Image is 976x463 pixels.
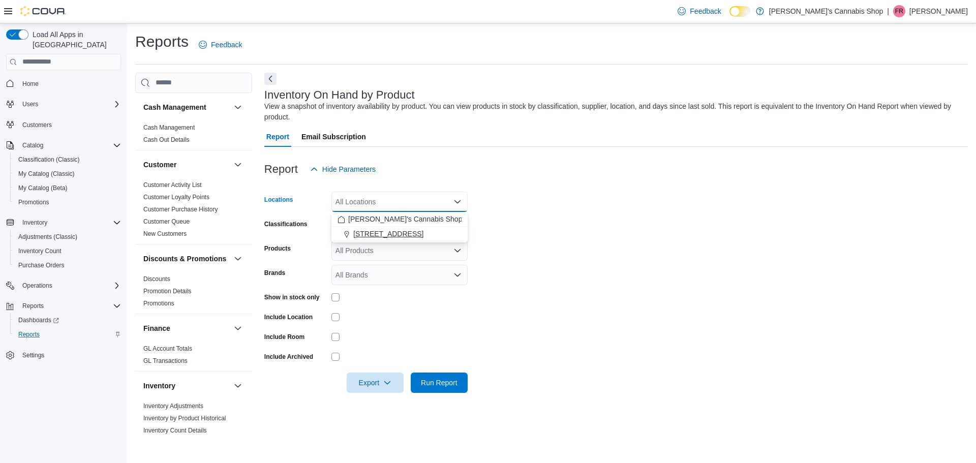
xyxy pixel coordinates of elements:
[18,184,68,192] span: My Catalog (Beta)
[143,124,195,132] span: Cash Management
[14,182,72,194] a: My Catalog (Beta)
[22,219,47,227] span: Inventory
[143,194,209,201] a: Customer Loyalty Points
[143,403,203,410] a: Inventory Adjustments
[331,212,468,241] div: Choose from the following options
[2,76,125,91] button: Home
[6,72,121,389] nav: Complex example
[143,381,175,391] h3: Inventory
[22,100,38,108] span: Users
[143,206,218,213] a: Customer Purchase History
[18,78,43,90] a: Home
[18,233,77,241] span: Adjustments (Classic)
[18,118,121,131] span: Customers
[14,168,121,180] span: My Catalog (Classic)
[18,349,121,361] span: Settings
[143,287,192,295] span: Promotion Details
[453,198,462,206] button: Close list of options
[18,316,59,324] span: Dashboards
[322,164,376,174] span: Hide Parameters
[18,300,48,312] button: Reports
[18,349,48,361] a: Settings
[14,314,63,326] a: Dashboards
[353,229,423,239] span: [STREET_ADDRESS]
[14,168,79,180] a: My Catalog (Classic)
[18,139,47,151] button: Catalog
[18,217,121,229] span: Inventory
[10,230,125,244] button: Adjustments (Classic)
[143,230,187,237] a: New Customers
[10,244,125,258] button: Inventory Count
[729,6,751,17] input: Dark Mode
[674,1,725,21] a: Feedback
[769,5,883,17] p: [PERSON_NAME]'s Cannabis Shop
[348,214,462,224] span: [PERSON_NAME]'s Cannabis Shop
[2,117,125,132] button: Customers
[347,373,404,393] button: Export
[411,373,468,393] button: Run Report
[232,322,244,334] button: Finance
[421,378,457,388] span: Run Report
[887,5,889,17] p: |
[18,119,56,131] a: Customers
[143,193,209,201] span: Customer Loyalty Points
[893,5,905,17] div: Felicia Roy
[14,245,66,257] a: Inventory Count
[135,32,189,52] h1: Reports
[143,427,207,434] a: Inventory Count Details
[232,101,244,113] button: Cash Management
[143,414,226,422] span: Inventory by Product Historical
[28,29,121,50] span: Load All Apps in [GEOGRAPHIC_DATA]
[143,218,190,225] a: Customer Queue
[143,160,230,170] button: Customer
[10,181,125,195] button: My Catalog (Beta)
[18,217,51,229] button: Inventory
[353,373,398,393] span: Export
[14,314,121,326] span: Dashboards
[18,139,121,151] span: Catalog
[264,196,293,204] label: Locations
[143,160,176,170] h3: Customer
[143,218,190,226] span: Customer Queue
[14,182,121,194] span: My Catalog (Beta)
[143,288,192,295] a: Promotion Details
[143,357,188,365] span: GL Transactions
[14,231,121,243] span: Adjustments (Classic)
[143,357,188,364] a: GL Transactions
[264,313,313,321] label: Include Location
[10,313,125,327] a: Dashboards
[143,345,192,352] a: GL Account Totals
[18,261,65,269] span: Purchase Orders
[2,215,125,230] button: Inventory
[18,280,56,292] button: Operations
[14,231,81,243] a: Adjustments (Classic)
[14,196,53,208] a: Promotions
[143,299,174,307] span: Promotions
[264,293,320,301] label: Show in stock only
[143,124,195,131] a: Cash Management
[18,247,62,255] span: Inventory Count
[135,179,252,244] div: Customer
[143,323,170,333] h3: Finance
[10,152,125,167] button: Classification (Classic)
[264,89,415,101] h3: Inventory On Hand by Product
[264,101,963,122] div: View a snapshot of inventory availability by product. You can view products in stock by classific...
[22,121,52,129] span: Customers
[143,300,174,307] a: Promotions
[453,271,462,279] button: Open list of options
[331,227,468,241] button: [STREET_ADDRESS]
[2,138,125,152] button: Catalog
[143,402,203,410] span: Inventory Adjustments
[232,253,244,265] button: Discounts & Promotions
[14,153,84,166] a: Classification (Classic)
[18,98,121,110] span: Users
[2,97,125,111] button: Users
[143,205,218,213] span: Customer Purchase History
[18,280,121,292] span: Operations
[135,343,252,371] div: Finance
[22,282,52,290] span: Operations
[232,380,244,392] button: Inventory
[195,35,246,55] a: Feedback
[143,181,202,189] span: Customer Activity List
